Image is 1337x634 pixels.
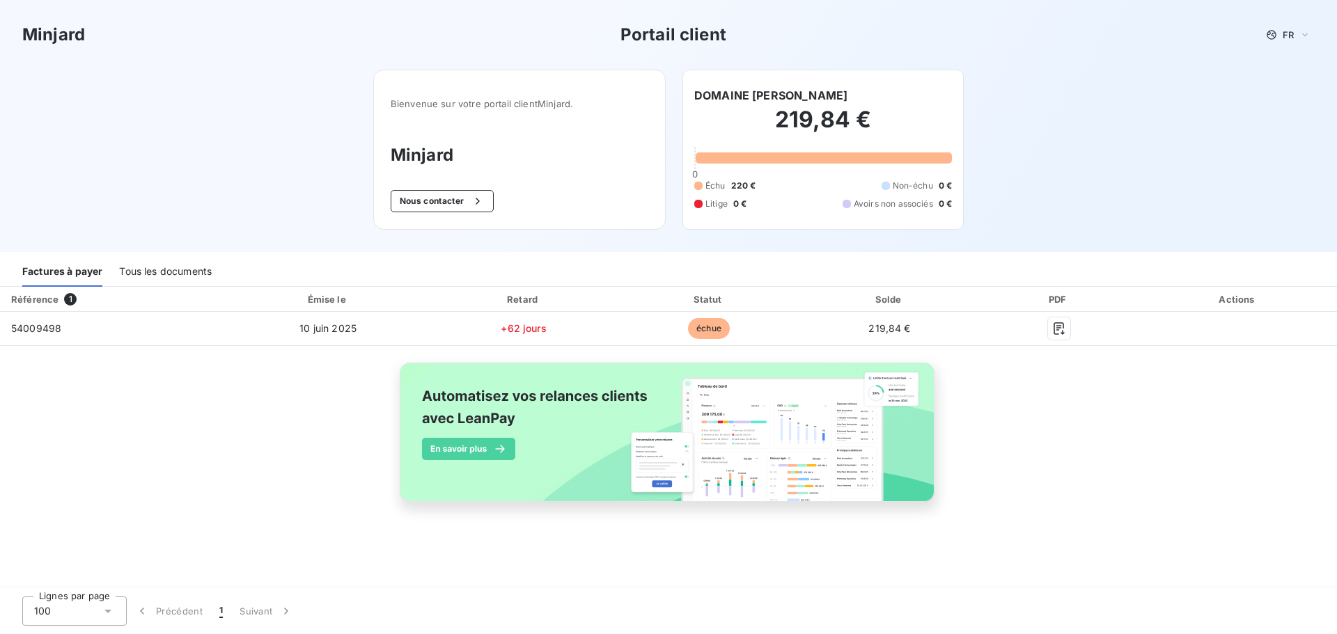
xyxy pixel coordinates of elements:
[433,292,615,306] div: Retard
[219,604,223,618] span: 1
[868,322,910,334] span: 219,84 €
[211,596,231,626] button: 1
[694,87,847,104] h6: DOMAINE [PERSON_NAME]
[705,180,726,192] span: Échu
[22,22,85,47] h3: Minjard
[22,257,102,287] div: Factures à payer
[705,198,728,210] span: Litige
[127,596,211,626] button: Précédent
[1283,29,1294,40] span: FR
[119,257,212,287] div: Tous les documents
[982,292,1136,306] div: PDF
[803,292,976,306] div: Solde
[692,168,698,180] span: 0
[391,190,494,212] button: Nous contacter
[299,322,357,334] span: 10 juin 2025
[688,318,730,339] span: échue
[939,180,952,192] span: 0 €
[501,322,546,334] span: +62 jours
[731,180,756,192] span: 220 €
[11,294,58,305] div: Référence
[893,180,933,192] span: Non-échu
[939,198,952,210] span: 0 €
[231,596,302,626] button: Suivant
[391,98,648,109] span: Bienvenue sur votre portail client Minjard .
[64,293,77,306] span: 1
[854,198,933,210] span: Avoirs non associés
[694,106,952,148] h2: 219,84 €
[733,198,746,210] span: 0 €
[34,604,51,618] span: 100
[11,322,61,334] span: 54009498
[1142,292,1334,306] div: Actions
[620,292,798,306] div: Statut
[229,292,428,306] div: Émise le
[391,143,648,168] h3: Minjard
[620,22,726,47] h3: Portail client
[387,354,950,525] img: banner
